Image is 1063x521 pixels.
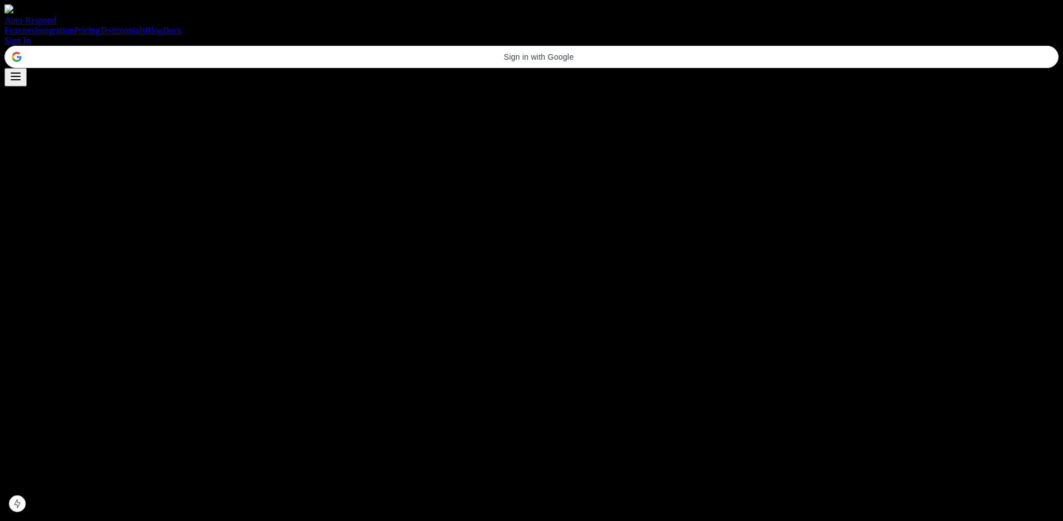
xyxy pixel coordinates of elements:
[35,26,74,35] a: Integration
[4,4,1059,26] a: Auto-Respond
[100,26,146,35] a: Testimonials
[74,26,99,35] a: Pricing
[4,4,13,13] img: logo.svg
[162,26,181,35] a: Docs
[4,16,1059,26] div: Auto-Respond
[145,26,162,35] a: Blog
[26,52,1051,61] span: Sign in with Google
[4,36,31,45] a: Sign In
[4,26,35,35] a: Features
[4,46,1059,68] div: Sign in with Google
